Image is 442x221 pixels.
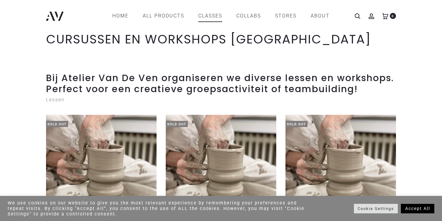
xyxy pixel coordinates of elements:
span: Sold Out [166,121,188,127]
p: Lessen [46,95,396,105]
a: Home [112,11,129,21]
h1: CURSUSSEN EN WORKSHOPS [GEOGRAPHIC_DATA] [46,32,396,47]
a: COLLABS [236,11,261,21]
a: All products [143,11,184,21]
h2: Bij Atelier Van De Ven organiseren we diverse lessen en workshops. Perfect voor een creatieve gro... [46,73,396,95]
a: STORES [275,11,297,21]
a: 0 [382,13,388,19]
span: Sold Out [46,121,68,127]
a: Cookie Settings [354,204,398,213]
div: We use cookies on our website to give you the most relevant experience by remembering your prefer... [8,200,306,217]
a: Accept All [401,204,434,213]
span: Sold Out [285,121,308,127]
span: 0 [390,13,396,19]
a: ABOUT [311,11,330,21]
a: CLASSES [198,11,222,21]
